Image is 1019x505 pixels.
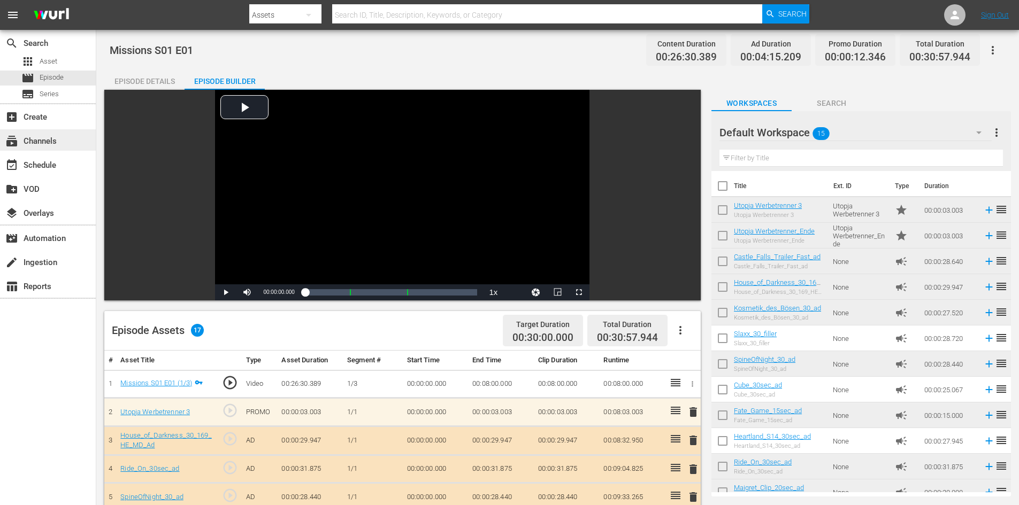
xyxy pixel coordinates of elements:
[829,223,891,248] td: Utopja Werbetrenner_Ende
[734,201,802,209] a: Utopja Werbetrenner 3
[734,442,811,449] div: Heartland_S14_30sec_ad
[829,428,891,454] td: None
[711,97,792,110] span: Workspaces
[185,68,265,90] button: Episode Builder
[920,274,979,300] td: 00:00:29.947
[343,351,402,370] th: Segment #
[792,97,872,110] span: Search
[983,435,995,447] svg: Add to Episode
[983,409,995,421] svg: Add to Episode
[277,351,343,370] th: Asset Duration
[236,284,258,300] button: Mute
[277,370,343,398] td: 00:26:30.389
[120,408,190,416] a: Utopja Werbetrenner 3
[687,404,700,419] button: delete
[599,370,665,398] td: 00:08:00.000
[995,203,1008,216] span: reorder
[403,426,469,455] td: 00:00:00.000
[740,51,801,64] span: 00:04:15.209
[468,351,534,370] th: End Time
[734,391,782,398] div: Cube_30sec_ad
[995,229,1008,242] span: reorder
[468,426,534,455] td: 00:00:29.947
[277,398,343,426] td: 00:00:03.003
[403,398,469,426] td: 00:00:00.000
[734,366,795,372] div: SpineOfNight_30_ad
[983,230,995,242] svg: Add to Episode
[719,118,992,147] div: Default Workspace
[40,89,59,99] span: Series
[40,56,57,67] span: Asset
[995,306,1008,318] span: reorder
[599,351,665,370] th: Runtime
[734,340,777,347] div: Slaxx_30_filler
[534,455,600,483] td: 00:00:31.875
[120,379,192,387] a: Missions S01 E01 (1/3)
[734,330,777,338] a: Slaxx_30_filler
[5,111,18,123] span: add_box
[734,468,792,475] div: Ride_On_30sec_ad
[734,355,795,363] a: SpineOfNight_30_ad
[909,36,970,51] div: Total Duration
[762,4,809,24] button: Search
[687,491,700,503] span: delete
[534,370,600,398] td: 00:08:00.000
[827,171,888,201] th: Ext. ID
[829,274,891,300] td: None
[734,432,811,440] a: Heartland_S14_30sec_ad
[829,325,891,351] td: None
[599,455,665,483] td: 00:09:04.825
[343,370,402,398] td: 1/3
[895,358,908,370] span: Ad
[734,171,827,201] th: Title
[734,407,802,415] a: Fate_Game_15sec_ad
[990,126,1003,139] span: more_vert
[5,135,18,147] span: subscriptions
[104,398,116,426] td: 2
[734,289,824,296] div: House_of_Darkness_30_169_HE_MD_Ad
[983,332,995,344] svg: Add to Episode
[687,463,700,476] span: delete
[920,351,979,377] td: 00:00:28.440
[547,284,568,300] button: Picture-in-Picture
[983,461,995,472] svg: Add to Episode
[305,289,478,296] div: Progress Bar
[277,455,343,483] td: 00:00:31.875
[995,331,1008,344] span: reorder
[920,479,979,505] td: 00:00:20.000
[40,72,64,83] span: Episode
[920,325,979,351] td: 00:00:28.720
[895,409,908,422] span: Ad
[983,281,995,293] svg: Add to Episode
[888,171,918,201] th: Type
[112,324,204,337] div: Episode Assets
[104,426,116,455] td: 3
[5,37,18,50] span: Search
[512,332,573,344] span: 00:30:00.000
[995,408,1008,421] span: reorder
[242,370,278,398] td: Video
[21,72,34,84] span: Episode
[222,375,238,391] span: play_circle_outline
[534,426,600,455] td: 00:00:29.947
[512,317,573,332] div: Target Duration
[534,398,600,426] td: 00:00:03.003
[242,398,278,426] td: PROMO
[222,431,238,447] span: play_circle_outline
[110,44,193,57] span: Missions S01 E01
[222,402,238,418] span: play_circle_outline
[983,358,995,370] svg: Add to Episode
[104,455,116,483] td: 4
[895,460,908,473] span: Ad
[5,207,18,220] span: Overlays
[599,398,665,426] td: 00:08:03.003
[983,384,995,395] svg: Add to Episode
[995,485,1008,498] span: reorder
[734,253,821,261] a: Castle_Falls_Trailer_Fast_ad
[920,454,979,479] td: 00:00:31.875
[734,381,782,389] a: Cube_30sec_ad
[983,307,995,318] svg: Add to Episode
[222,460,238,476] span: play_circle_outline
[920,223,979,248] td: 00:00:03.003
[242,426,278,455] td: AD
